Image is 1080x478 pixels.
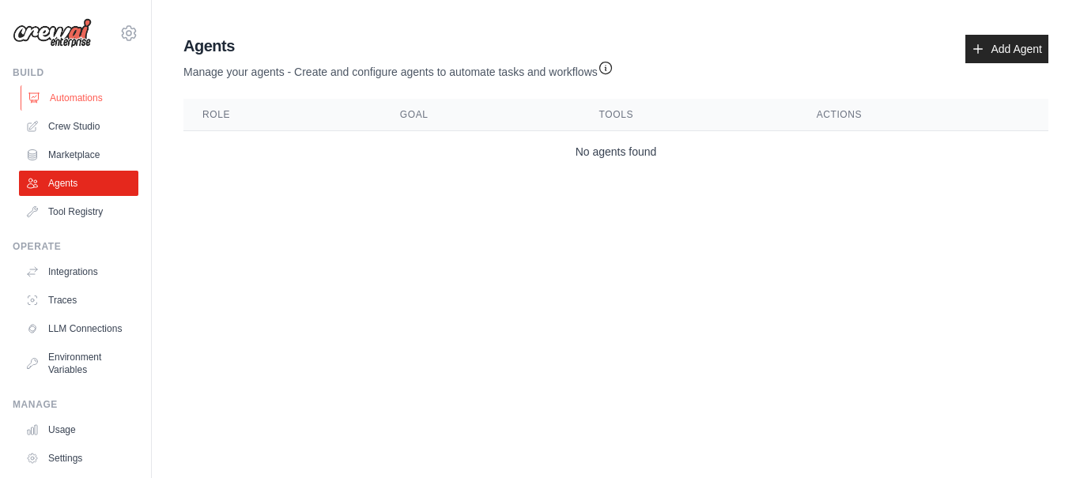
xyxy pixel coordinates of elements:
[381,99,580,131] th: Goal
[19,417,138,442] a: Usage
[21,85,140,111] a: Automations
[19,114,138,139] a: Crew Studio
[19,259,138,284] a: Integrations
[13,398,138,411] div: Manage
[13,18,92,48] img: Logo
[19,171,138,196] a: Agents
[19,142,138,167] a: Marketplace
[13,240,138,253] div: Operate
[183,99,381,131] th: Role
[183,35,614,57] h2: Agents
[183,131,1048,173] td: No agents found
[19,316,138,341] a: LLM Connections
[798,99,1048,131] th: Actions
[183,57,614,80] p: Manage your agents - Create and configure agents to automate tasks and workflows
[19,199,138,224] a: Tool Registry
[580,99,798,131] th: Tools
[19,288,138,313] a: Traces
[965,35,1048,63] a: Add Agent
[19,344,138,382] a: Environment Variables
[19,446,138,471] a: Settings
[13,66,138,79] div: Build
